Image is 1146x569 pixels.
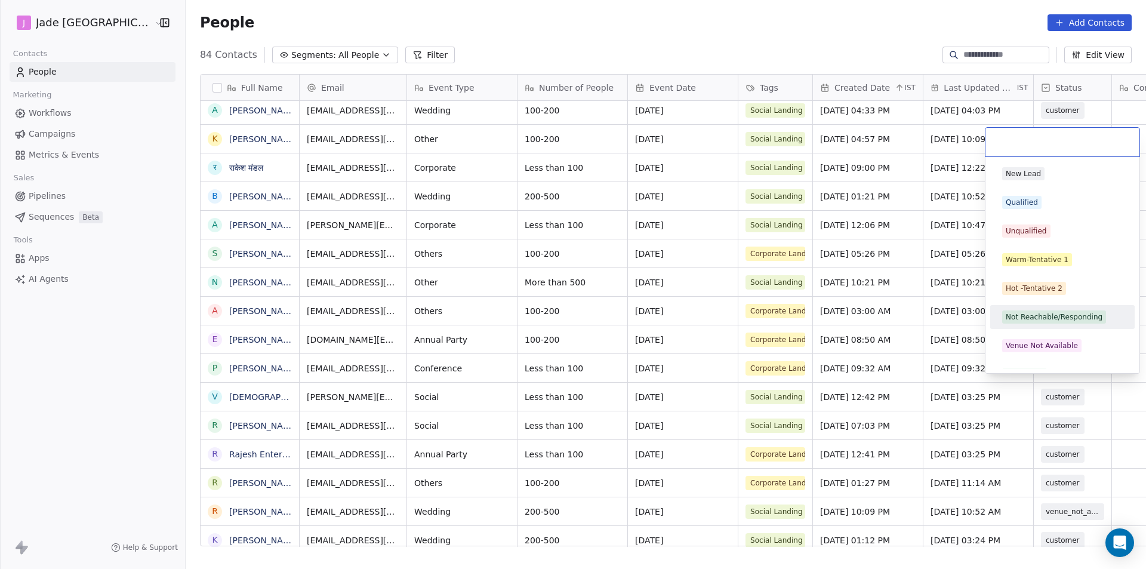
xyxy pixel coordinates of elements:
div: Qualified [1006,197,1038,208]
div: Suggestions [990,162,1135,501]
div: Not Reachable/Responding [1006,312,1102,322]
div: Warm-Tentative 1 [1006,254,1068,265]
div: Hot -Tentative 2 [1006,283,1062,294]
div: New Lead [1006,168,1041,179]
div: Unqualified [1006,226,1047,236]
div: Venue Not Available [1006,340,1078,351]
